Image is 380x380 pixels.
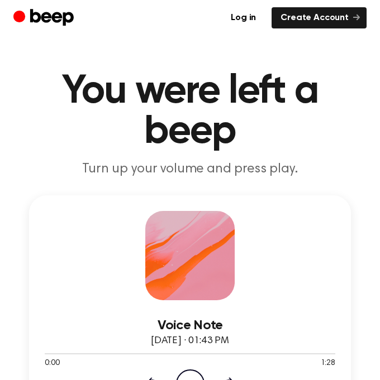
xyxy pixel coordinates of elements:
[13,161,367,177] p: Turn up your volume and press play.
[13,71,367,152] h1: You were left a beep
[45,318,335,333] h3: Voice Note
[13,7,77,29] a: Beep
[45,358,59,369] span: 0:00
[222,7,265,28] a: Log in
[272,7,367,28] a: Create Account
[321,358,335,369] span: 1:28
[151,336,229,346] span: [DATE] · 01:43 PM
